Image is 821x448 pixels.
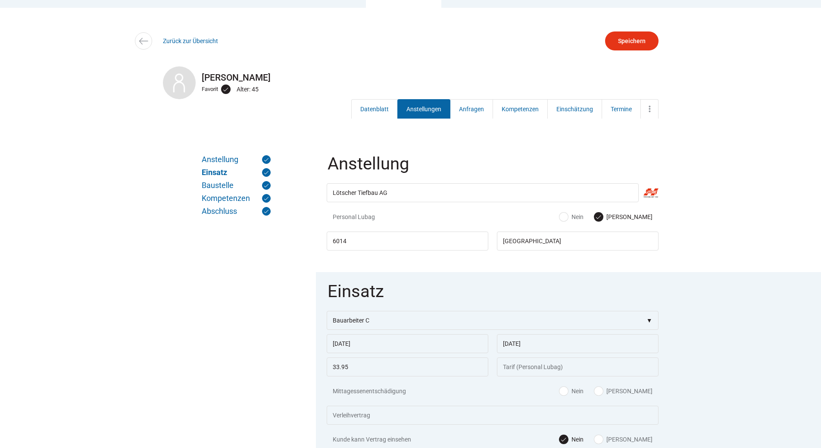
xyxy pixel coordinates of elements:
a: Termine [602,99,641,119]
input: Std. Lohn/Spesen [327,357,488,376]
a: Anstellungen [397,99,450,119]
label: Nein [559,213,584,221]
input: Arbeitsort Ort [497,232,659,251]
label: [PERSON_NAME] [594,435,652,444]
div: Alter: 45 [237,84,261,95]
input: Speichern [605,31,659,50]
a: Einschätzung [547,99,602,119]
h2: [PERSON_NAME] [163,72,659,83]
span: Mittagessenentschädigung [333,387,438,395]
input: Einsatz von (Tag oder Jahr) [327,334,488,353]
a: Datenblatt [351,99,398,119]
span: Personal Lubag [333,213,438,221]
a: Anstellung [202,155,271,164]
a: Abschluss [202,207,271,216]
input: Arbeitsort PLZ [327,232,488,251]
input: Verleihvertrag [327,406,659,425]
legend: Einsatz [327,283,660,311]
label: Nein [559,387,584,395]
a: Kompetenzen [202,194,271,203]
a: Kompetenzen [493,99,548,119]
img: icon-arrow-left.svg [137,35,150,47]
label: [PERSON_NAME] [594,213,652,221]
a: Baustelle [202,181,271,190]
input: Firma [327,183,639,202]
a: Zurück zur Übersicht [163,38,218,44]
span: Kunde kann Vertrag einsehen [333,435,438,444]
label: Nein [559,435,584,444]
legend: Anstellung [327,155,660,183]
input: Einsatz bis (Tag oder Monate) [497,334,659,353]
a: Einsatz [202,168,271,177]
a: Anfragen [450,99,493,119]
input: Tarif (Personal Lubag) [497,357,659,376]
label: [PERSON_NAME] [594,387,652,395]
